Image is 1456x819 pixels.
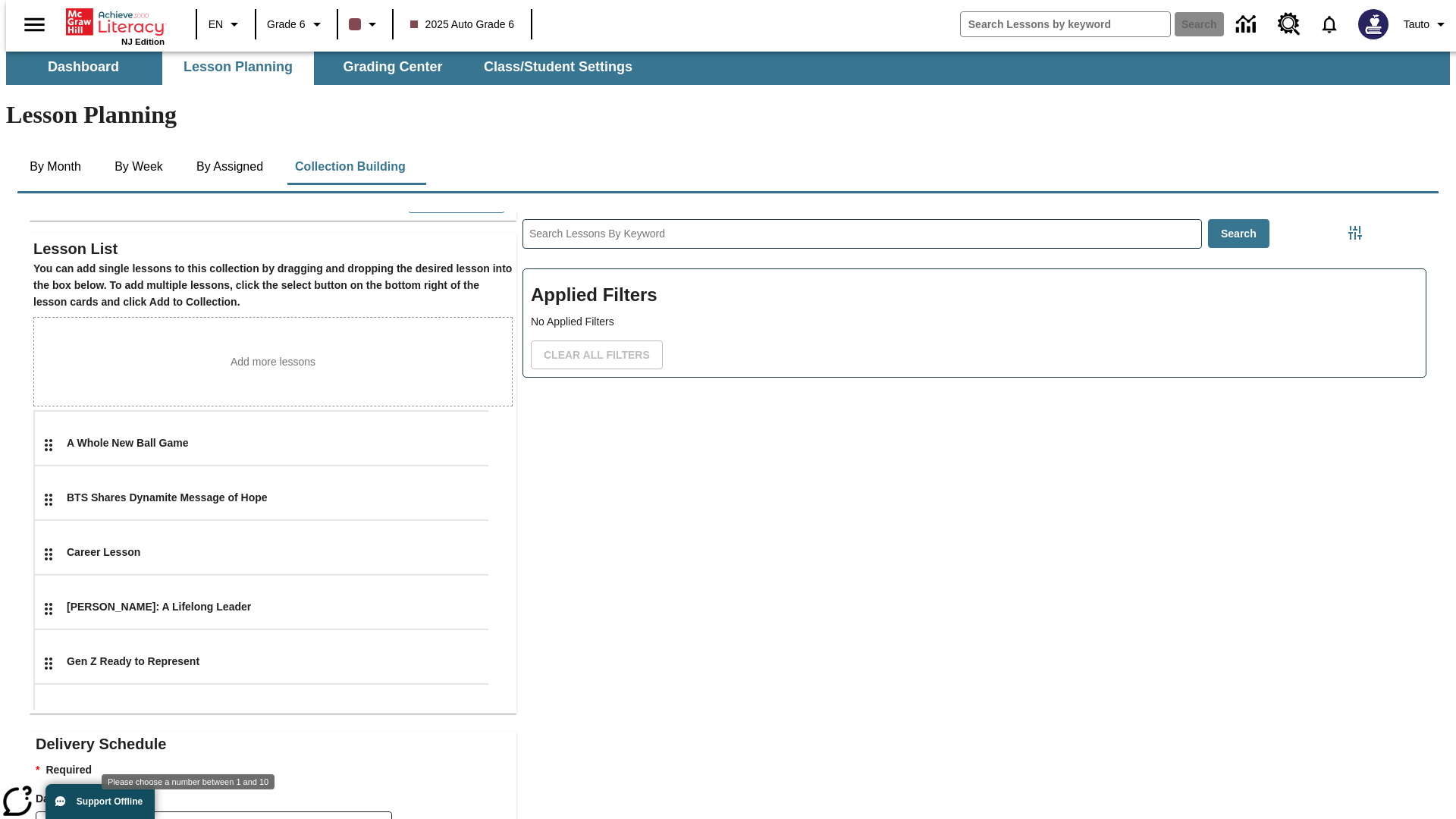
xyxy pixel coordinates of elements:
[33,465,525,529] div: Press Up or Down arrow key to change lessons order, 2 out of 16
[33,237,513,261] h2: Lesson List
[484,58,632,76] span: Class/Student Settings
[472,49,645,85] button: Class/Student Settings
[283,149,418,185] button: Collection Building
[101,149,177,185] button: By Week
[33,410,525,475] div: Press Up or Down arrow key to change lessons order, 1 out of 16
[67,708,488,724] div: History in the High Court
[343,58,442,76] span: Grading Center
[1310,5,1349,44] a: Notifications
[1227,4,1269,45] a: Data Center
[1398,11,1456,38] button: Profile/Settings
[67,544,488,560] div: Career Lesson
[6,45,1450,85] div: SubNavbar
[77,796,143,807] span: Support Offline
[45,784,155,819] button: Support Offline
[12,2,57,47] button: Open side menu
[33,261,513,311] h6: You can add single lessons to this collection by dragging and dropping the desired lesson into th...
[1404,17,1429,33] span: Tauto
[36,684,61,752] div: Draggable lesson: History in the High Court
[121,37,165,46] span: NJ Edition
[36,629,61,698] div: Draggable lesson: Gen Z Ready to Represent
[531,314,1418,330] p: No Applied Filters
[33,574,525,639] div: Press Up or Down arrow key to change lessons order, 4 out of 16
[36,466,61,534] div: Draggable lesson: BTS Shares Dynamite Message of Hope
[1349,5,1398,44] button: Select a new avatar
[36,762,516,779] p: Required
[36,732,516,756] h2: Delivery Schedule
[1208,219,1269,249] button: Search
[410,17,515,33] span: 2025 Auto Grade 6
[523,220,1201,248] input: Search Lessons By Keyword
[36,411,61,479] div: Draggable lesson: A Whole New Ball Game
[961,12,1170,36] input: search field
[209,17,223,33] span: EN
[66,5,165,46] div: Home
[522,268,1426,378] div: Applied Filters
[36,520,61,588] div: Draggable lesson: Career Lesson
[67,654,488,670] div: Gen Z Ready to Represent
[184,58,293,76] span: Lesson Planning
[8,49,159,85] button: Dashboard
[202,11,250,38] button: Language: EN, Select a language
[343,11,388,38] button: Class color is dark brown. Change class color
[33,406,488,710] div: grid
[1340,218,1370,248] button: Filters Side menu
[6,101,1450,129] h1: Lesson Planning
[36,575,61,643] div: Draggable lesson: Dianne Feinstein: A Lifelong Leader
[231,354,315,370] p: Add more lessons
[66,7,165,37] a: Home
[1358,9,1389,39] img: Avatar
[267,17,306,33] span: Grade 6
[33,629,525,693] div: Press Up or Down arrow key to change lessons order, 5 out of 16
[162,49,314,85] button: Lesson Planning
[48,58,119,76] span: Dashboard
[531,277,1418,314] h2: Applied Filters
[1269,4,1310,45] a: Resource Center, Will open in new tab
[6,49,646,85] div: SubNavbar
[184,149,275,185] button: By Assigned
[17,149,93,185] button: By Month
[102,774,275,789] div: Please choose a number between 1 and 10
[317,49,469,85] button: Grading Center
[67,599,488,615] div: [PERSON_NAME]: A Lifelong Leader
[33,519,525,584] div: Press Up or Down arrow key to change lessons order, 3 out of 16
[261,11,332,38] button: Grade: Grade 6, Select a grade
[33,683,525,748] div: Press Up or Down arrow key to change lessons order, 6 out of 16
[67,490,488,506] div: BTS Shares Dynamite Message of Hope
[67,435,488,451] div: A Whole New Ball Game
